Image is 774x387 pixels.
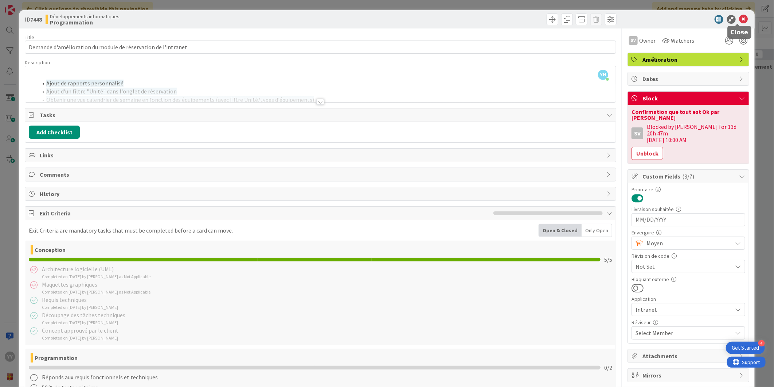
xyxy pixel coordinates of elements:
[642,352,736,360] span: Attachments
[29,126,80,139] button: Add Checklist
[25,41,616,54] input: type card name here...
[42,311,125,319] div: Découpage des tâches techniques
[25,34,34,41] label: Title
[732,344,759,352] div: Get Started
[29,226,233,235] div: Exit Criteria are mandatory tasks that must be completed before a card can move.
[604,255,612,264] span: 5 / 5
[42,280,150,289] div: Maquettes graphiques
[642,55,736,64] span: Amélioration
[40,111,603,119] span: Tasks
[632,127,643,139] div: SV
[40,151,603,160] span: Links
[42,273,150,280] div: Completed on [DATE] by [PERSON_NAME] as Not Applicable
[632,207,745,212] div: Livraison souhaitée
[35,246,66,253] b: Conception
[731,29,748,36] h5: Close
[632,253,745,258] div: Révision de code
[539,224,582,237] div: Open & Closed
[758,340,765,346] div: 4
[40,189,603,198] span: History
[15,1,33,10] span: Support
[636,261,729,272] span: Not Set
[25,59,50,66] span: Description
[42,326,118,335] div: Concept approuvé par le client
[632,187,745,192] div: Prioritaire
[671,36,695,45] span: Watchers
[632,320,745,325] div: Réviseur
[642,74,736,83] span: Dates
[42,295,118,304] div: Requis techniques
[42,265,150,273] div: Architecture logicielle (UML)
[646,238,729,248] span: Moyen
[42,304,118,311] div: Completed on [DATE] by [PERSON_NAME]
[42,289,150,295] div: Completed on [DATE] by [PERSON_NAME] as Not Applicable
[639,36,656,45] span: Owner
[629,36,638,45] div: SV
[40,209,490,218] span: Exit Criteria
[42,373,158,382] div: Réponds aux requis fonctionnels et techniques
[642,371,736,380] span: Mirrors
[726,342,765,354] div: Open Get Started checklist, remaining modules: 4
[636,329,673,337] span: Select Member
[632,109,745,120] div: Confirmation que tout est Ok par [PERSON_NAME]
[647,123,745,143] div: Blocked by [PERSON_NAME] for 13d 20h 47m [DATE] 10:00 AM
[632,296,745,302] div: Application
[632,147,663,160] button: Unblock
[35,355,78,361] b: Programmation
[50,19,120,25] b: Programmation
[598,70,608,80] span: YH
[30,16,42,23] b: 7448
[42,319,125,326] div: Completed on [DATE] by [PERSON_NAME]
[604,363,612,372] span: 0 / 2
[40,170,603,179] span: Comments
[636,214,741,226] input: MM/DD/YYYY
[632,230,745,235] div: Envergure
[25,15,42,24] span: ID
[642,94,736,103] span: Block
[642,172,736,181] span: Custom Fields
[50,14,120,19] span: Développements informatiques
[636,304,729,315] span: Intranet
[46,80,124,87] span: Ajout de rapports personnalisé
[632,277,745,282] div: Bloquant externe
[582,224,612,237] div: Only Open
[42,335,118,341] div: Completed on [DATE] by [PERSON_NAME]
[683,173,695,180] span: ( 3/7 )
